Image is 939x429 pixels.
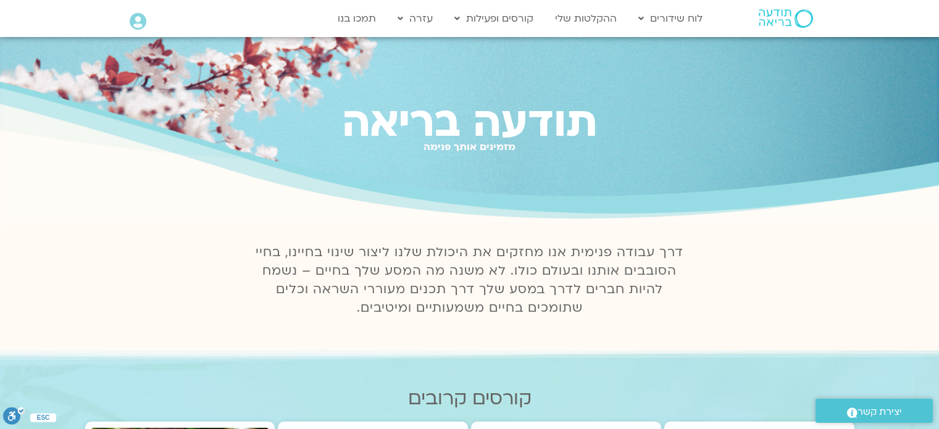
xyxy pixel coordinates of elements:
a: לוח שידורים [632,7,709,30]
span: יצירת קשר [858,404,902,420]
img: תודעה בריאה [759,9,813,28]
a: עזרה [391,7,439,30]
a: ההקלטות שלי [549,7,623,30]
a: תמכו בנו [332,7,382,30]
p: דרך עבודה פנימית אנו מחזקים את היכולת שלנו ליצור שינוי בחיינו, בחיי הסובבים אותנו ובעולם כולו. לא... [249,243,691,317]
a: קורסים ופעילות [448,7,540,30]
h2: קורסים קרובים [85,388,854,409]
a: יצירת קשר [816,399,933,423]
